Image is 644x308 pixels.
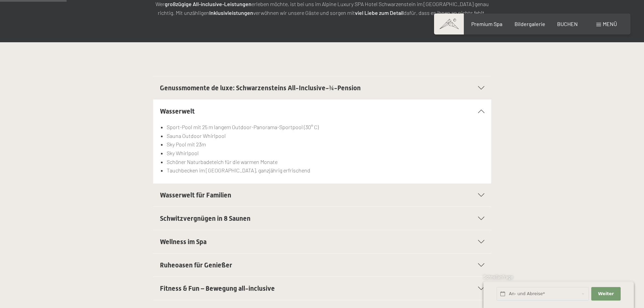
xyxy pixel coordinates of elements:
[557,21,578,27] a: BUCHEN
[471,21,502,27] a: Premium Spa
[160,84,361,92] span: Genussmomente de luxe: Schwarzensteins All-Inclusive-¾-Pension
[355,9,404,16] strong: viel Liebe zum Detail
[515,21,545,27] a: Bildergalerie
[167,158,484,166] li: Schöner Naturbadeteich für die warmen Monate
[167,140,484,149] li: Sky Pool mit 23m
[167,132,484,140] li: Sauna Outdoor Whirlpool
[598,291,614,297] span: Weiter
[160,284,275,292] span: Fitness & Fun – Bewegung all-inclusive
[167,166,484,175] li: Tauchbecken im [GEOGRAPHIC_DATA], ganzjährig erfrischend
[209,9,253,16] strong: Inklusivleistungen
[167,149,484,158] li: Sky Whirlpool
[167,123,484,132] li: Sport-Pool mit 25 m langem Outdoor-Panorama-Sportpool (30° C)
[160,191,231,199] span: Wasserwelt für Familien
[160,214,251,222] span: Schwitzvergnügen in 8 Saunen
[160,107,195,115] span: Wasserwelt
[591,287,620,301] button: Weiter
[160,261,232,269] span: Ruheoasen für Genießer
[483,274,513,280] span: Schnellanfrage
[165,1,252,7] strong: großzügige All-inclusive-Leistungen
[160,238,207,246] span: Wellness im Spa
[603,21,617,27] span: Menü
